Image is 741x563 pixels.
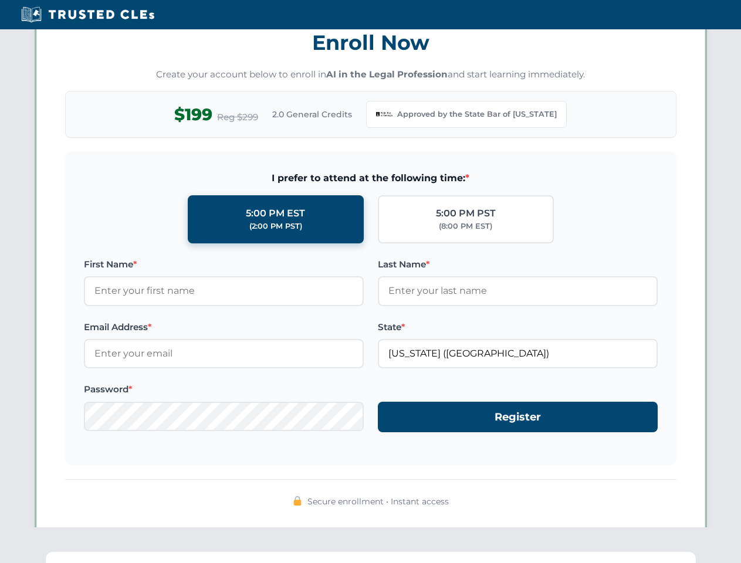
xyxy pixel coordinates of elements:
[378,339,658,368] input: Georgia (GA)
[217,110,258,124] span: Reg $299
[249,221,302,232] div: (2:00 PM PST)
[84,320,364,334] label: Email Address
[84,276,364,306] input: Enter your first name
[272,108,352,121] span: 2.0 General Credits
[84,339,364,368] input: Enter your email
[246,206,305,221] div: 5:00 PM EST
[18,6,158,23] img: Trusted CLEs
[439,221,492,232] div: (8:00 PM EST)
[84,382,364,396] label: Password
[376,106,393,123] img: Georgia Bar
[174,101,212,128] span: $199
[326,69,448,80] strong: AI in the Legal Profession
[436,206,496,221] div: 5:00 PM PST
[307,495,449,508] span: Secure enrollment • Instant access
[293,496,302,506] img: 🔒
[378,257,658,272] label: Last Name
[65,24,676,61] h3: Enroll Now
[378,276,658,306] input: Enter your last name
[378,320,658,334] label: State
[84,257,364,272] label: First Name
[84,171,658,186] span: I prefer to attend at the following time:
[378,402,658,433] button: Register
[65,68,676,82] p: Create your account below to enroll in and start learning immediately.
[397,108,557,120] span: Approved by the State Bar of [US_STATE]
